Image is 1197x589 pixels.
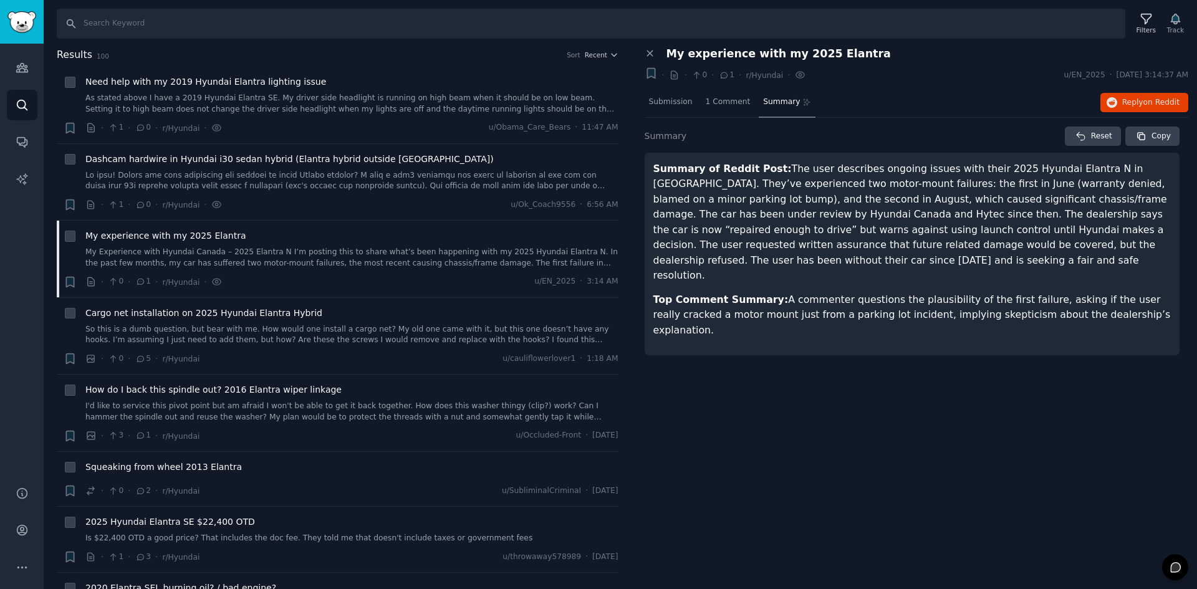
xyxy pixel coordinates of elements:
span: Results [57,47,92,63]
span: · [580,199,582,211]
span: 1 [108,199,123,211]
span: r/Hyundai [162,201,199,209]
a: Replyon Reddit [1100,93,1188,113]
span: Summary [645,130,687,143]
span: · [155,275,158,289]
span: · [155,429,158,443]
a: Cargo net installation on 2025 Hyundai Elantra Hybrid [85,307,322,320]
span: · [711,69,714,82]
a: Lo ipsu! Dolors ame cons adipiscing eli seddoei te incid Utlabo etdolor? M aliq e adm3 veniamqu n... [85,170,618,192]
span: u/cauliflowerlover1 [502,353,575,365]
span: · [101,198,103,211]
span: 1 [108,122,123,133]
span: r/Hyundai [746,71,783,80]
span: r/Hyundai [162,278,199,287]
span: [DATE] 3:14:37 AM [1117,70,1188,81]
span: 3:14 AM [587,276,618,287]
span: · [739,69,741,82]
span: u/throwaway578989 [502,552,581,563]
span: 6:56 AM [587,199,618,211]
span: · [204,275,206,289]
span: r/Hyundai [162,553,199,562]
a: My experience with my 2025 Elantra [85,229,246,242]
span: 0 [108,276,123,287]
span: 3 [108,430,123,441]
span: u/Obama_Care_Bears [489,122,571,133]
span: r/Hyundai [162,124,199,133]
span: · [101,484,103,497]
span: Dashcam hardwire in Hyundai i30 sedan hybrid (Elantra hybrid outside [GEOGRAPHIC_DATA]) [85,153,494,166]
span: My experience with my 2025 Elantra [666,47,891,60]
span: 1:18 AM [587,353,618,365]
span: · [580,276,582,287]
span: r/Hyundai [162,487,199,496]
a: My Experience with Hyundai Canada – 2025 Elantra N I’m posting this to share what’s been happenin... [85,247,618,269]
span: 2 [135,486,151,497]
span: Recent [585,50,607,59]
span: 1 [135,430,151,441]
span: · [155,484,158,497]
span: · [101,275,103,289]
span: · [101,352,103,365]
span: [DATE] [592,552,618,563]
span: u/EN_2025 [534,276,575,287]
span: r/Hyundai [162,355,199,363]
span: · [585,486,588,497]
p: A commenter questions the plausibility of the first failure, asking if the user really cracked a ... [653,292,1171,338]
span: · [101,429,103,443]
span: · [204,198,206,211]
span: 1 [108,552,123,563]
span: · [128,550,130,563]
span: [DATE] [592,430,618,441]
span: · [155,122,158,135]
a: As stated above I have a 2019 Hyundai Elantra SE. My driver side headlight is running on high bea... [85,93,618,115]
p: The user describes ongoing issues with their 2025 Hyundai Elantra N in [GEOGRAPHIC_DATA]. They’ve... [653,161,1171,284]
span: 100 [97,52,109,60]
a: 2025 Hyundai Elantra SE $22,400 OTD [85,515,255,529]
span: · [155,198,158,211]
span: 3 [135,552,151,563]
a: Need help with my 2019 Hyundai Elantra lighting issue [85,75,326,89]
span: · [128,122,130,135]
span: · [128,429,130,443]
button: Reset [1065,127,1121,146]
span: u/Ok_Coach9556 [511,199,575,211]
div: Filters [1137,26,1156,34]
span: 0 [108,486,123,497]
span: · [585,430,588,441]
span: [DATE] [592,486,618,497]
span: 0 [108,353,123,365]
span: · [684,69,686,82]
span: 0 [691,70,707,81]
img: GummySearch logo [7,11,36,33]
input: Search Keyword [57,9,1125,39]
div: Sort [567,50,580,59]
span: 0 [135,122,151,133]
a: Squeaking from wheel 2013 Elantra [85,461,242,474]
button: Recent [585,50,618,59]
strong: Top Comment Summary: [653,294,789,305]
span: 1 [719,70,734,81]
strong: Summary of Reddit Post: [653,163,792,175]
a: How do I back this spindle out? 2016 Elantra wiper linkage [85,383,342,396]
span: on Reddit [1143,98,1180,107]
span: · [787,69,790,82]
span: · [585,552,588,563]
span: 1 Comment [706,97,751,108]
span: 0 [135,199,151,211]
span: 11:47 AM [582,122,618,133]
span: Summary [763,97,800,108]
button: Copy [1125,127,1180,146]
span: · [575,122,577,133]
span: u/Occluded-Front [516,430,581,441]
span: · [128,484,130,497]
a: Is $22,400 OTD a good price? That includes the doc fee. They told me that doesn't include taxes o... [85,533,618,544]
span: u/EN_2025 [1064,70,1105,81]
span: · [101,122,103,135]
span: 5 [135,353,151,365]
span: Copy [1151,131,1171,142]
span: Reset [1091,131,1112,142]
